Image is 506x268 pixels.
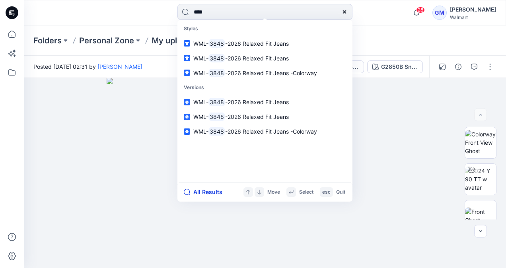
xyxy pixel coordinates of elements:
[452,60,465,73] button: Details
[179,124,351,139] a: WML-3848-2026 Relaxed Fit Jeans -Colorway
[267,188,280,196] p: Move
[208,39,225,48] mark: 3848
[225,99,289,105] span: -2026 Relaxed Fit Jeans
[79,35,134,46] a: Personal Zone
[450,14,496,20] div: Walmart
[225,70,317,76] span: -2026 Relaxed Fit Jeans -Colorway
[299,188,313,196] p: Select
[465,130,496,155] img: Colorway Front View Ghost
[208,54,225,63] mark: 3848
[193,128,208,135] span: WML-
[225,128,317,135] span: -2026 Relaxed Fit Jeans -Colorway
[107,78,424,268] img: eyJhbGciOiJIUzI1NiIsImtpZCI6IjAiLCJzbHQiOiJzZXMiLCJ0eXAiOiJKV1QifQ.eyJkYXRhIjp7InR5cGUiOiJzdG9yYW...
[465,208,496,224] img: Front Ghost
[152,35,195,46] a: My uploads
[33,62,142,71] span: Posted [DATE] 02:31 by
[193,99,208,105] span: WML-
[432,6,447,20] div: GM
[381,62,418,71] div: G2850B Snake Skin Print
[179,36,351,51] a: WML-3848-2026 Relaxed Fit Jeans
[465,167,496,192] img: 2024 Y 90 TT w avatar
[193,40,208,47] span: WML-
[193,70,208,76] span: WML-
[179,95,351,109] a: WML-3848-2026 Relaxed Fit Jeans
[336,188,345,196] p: Quit
[179,109,351,124] a: WML-3848-2026 Relaxed Fit Jeans
[225,113,289,120] span: -2026 Relaxed Fit Jeans
[322,188,331,196] p: esc
[208,127,225,136] mark: 3848
[367,60,423,73] button: G2850B Snake Skin Print
[225,40,289,47] span: -2026 Relaxed Fit Jeans
[97,63,142,70] a: [PERSON_NAME]
[193,113,208,120] span: WML-
[208,68,225,78] mark: 3848
[208,112,225,121] mark: 3848
[179,21,351,36] p: Styles
[225,55,289,62] span: -2026 Relaxed Fit Jeans
[450,5,496,14] div: [PERSON_NAME]
[193,55,208,62] span: WML-
[33,35,62,46] a: Folders
[179,51,351,66] a: WML-3848-2026 Relaxed Fit Jeans
[184,187,228,197] button: All Results
[179,80,351,95] p: Versions
[208,97,225,107] mark: 3848
[416,7,425,13] span: 28
[179,66,351,80] a: WML-3848-2026 Relaxed Fit Jeans -Colorway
